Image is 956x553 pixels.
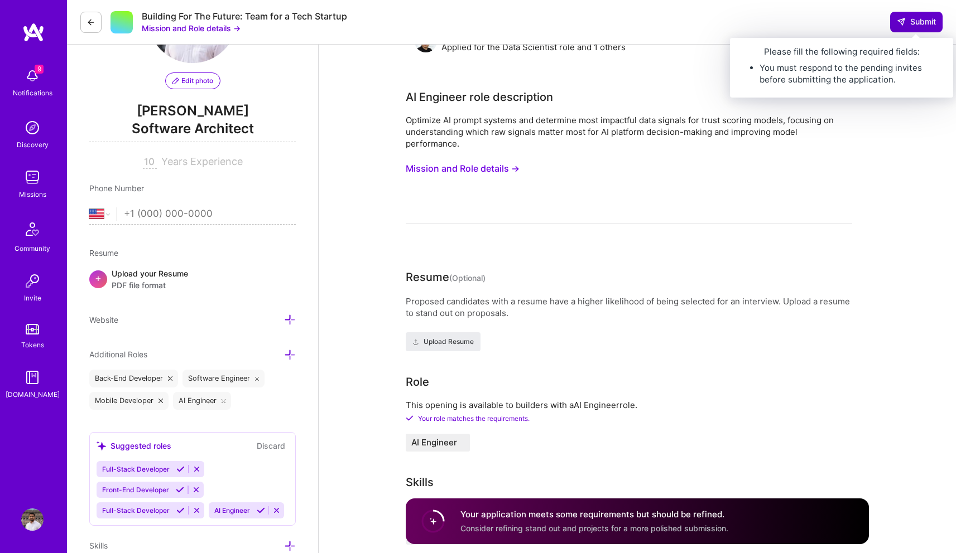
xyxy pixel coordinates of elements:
[168,376,172,381] i: icon Close
[21,270,44,292] img: Invite
[17,139,49,151] div: Discovery
[89,541,108,550] span: Skills
[165,72,220,89] button: Edit photo
[897,16,936,27] span: Submit
[406,434,470,452] button: AI Engineer
[176,465,185,473] i: Accept
[102,506,170,515] span: Full-Stack Developer
[89,268,296,291] div: +Upload your ResumePDF file format
[406,332,481,351] button: Upload Resume
[18,508,46,531] a: User Avatar
[6,389,60,400] div: [DOMAIN_NAME]
[173,392,232,410] div: AI Engineer
[89,119,296,142] span: Software Architect
[97,441,106,450] i: icon SuggestedTeams
[412,337,474,347] span: Upload Resume
[19,216,46,242] img: Community
[21,508,44,531] img: User Avatar
[102,465,170,473] span: Full-Stack Developer
[124,198,296,230] input: +1 (000) 000-0000
[21,339,44,351] div: Tokens
[406,373,429,390] div: Role
[406,295,852,319] div: Proposed candidates with a resume have a higher likelihood of being selected for an interview. Up...
[172,76,213,86] span: Edit photo
[418,414,530,423] span: Your role matches the requirements.
[112,268,188,291] div: Upload your Resume
[193,465,201,473] i: Reject
[897,17,906,26] i: icon SendLight
[89,183,144,193] span: Phone Number
[214,506,250,515] span: AI Engineer
[272,506,281,515] i: Reject
[143,156,157,169] input: XX
[89,370,178,387] div: Back-End Developer
[89,392,169,410] div: Mobile Developer
[161,156,243,167] span: Years Experience
[21,166,44,188] img: teamwork
[406,114,852,149] div: Optimize AI prompt systems and determine most impactful data signals for trust scoring models, fo...
[95,272,102,284] span: +
[112,279,188,291] span: PDF file format
[460,523,728,533] span: Consider refining stand out and projects for a more polished submission.
[142,11,347,22] div: Building For The Future: Team for a Tech Startup
[253,439,289,452] button: Discard
[406,269,486,287] div: Resume
[26,324,39,334] img: tokens
[22,22,45,42] img: logo
[222,399,226,403] i: icon Close
[15,242,50,254] div: Community
[255,376,260,381] i: icon Close
[406,414,414,422] i: Check
[182,370,265,387] div: Software Engineer
[193,506,201,515] i: Reject
[406,474,434,491] div: Skills
[406,158,520,179] button: Mission and Role details →
[89,315,118,324] span: Website
[97,440,171,452] div: Suggested roles
[21,366,44,389] img: guide book
[24,292,41,304] div: Invite
[21,117,44,139] img: discovery
[142,22,241,34] button: Mission and Role details →
[87,18,95,27] i: icon LeftArrowDark
[441,41,626,53] div: Applied for the Data Scientist role and 1 others
[257,506,265,515] i: Accept
[406,399,852,411] p: This opening is available to builders with a AI Engineer role.
[176,506,185,515] i: Accept
[89,103,296,119] span: [PERSON_NAME]
[19,188,46,200] div: Missions
[449,273,486,283] span: (Optional)
[21,65,44,87] img: bell
[158,399,163,403] i: icon Close
[35,65,44,74] span: 9
[176,486,184,494] i: Accept
[411,438,457,447] span: AI Engineer
[102,486,169,494] span: Front-End Developer
[13,87,52,99] div: Notifications
[192,486,200,494] i: Reject
[460,508,728,520] h4: Your application meets some requirements but should be refined.
[89,248,118,258] span: Resume
[406,89,553,105] div: AI Engineer role description
[89,350,147,359] span: Additional Roles
[172,77,179,84] i: icon PencilPurple
[890,12,943,32] button: Submit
